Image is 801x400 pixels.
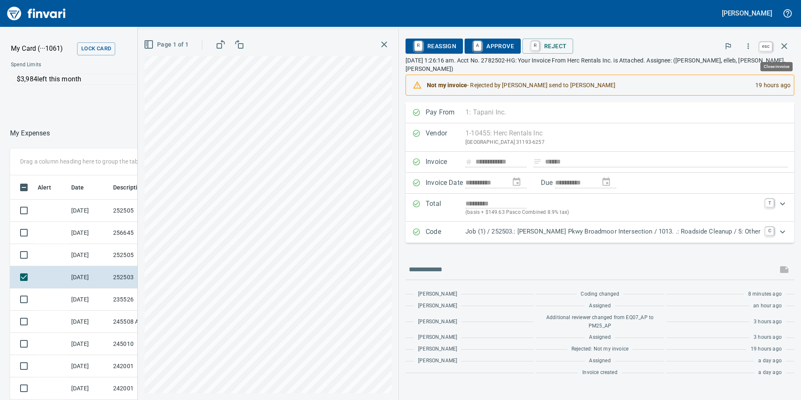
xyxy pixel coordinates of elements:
span: Page 1 of 1 [145,39,189,50]
a: R [531,41,539,50]
span: Date [71,182,84,192]
td: [DATE] [68,222,110,244]
p: My Expenses [10,128,50,138]
p: Online allowed [4,85,285,93]
span: Assigned [589,333,610,342]
button: More [739,37,757,55]
span: Date [71,182,95,192]
span: Alert [38,182,62,192]
td: 245508 ACCT 1935021 [110,311,185,333]
span: Description [113,182,145,192]
p: $3,984 left this month [17,74,279,84]
span: [PERSON_NAME] [418,302,457,310]
p: Job (1) / 252503.: [PERSON_NAME] Pkwy Broadmoor Intersection / 1013. .: Roadside Cleanup / 5: Other [465,227,760,236]
h5: [PERSON_NAME] [722,9,772,18]
td: 242001 [110,377,185,400]
td: 245010 [110,333,185,355]
span: Reassign [412,39,456,53]
div: 19 hours ago [749,78,791,93]
span: Assigned [589,302,610,310]
span: Spend Limits [11,61,162,69]
td: [DATE] [68,288,110,311]
strong: Not my invoice [427,82,467,88]
span: [PERSON_NAME] [418,345,457,353]
a: A [473,41,481,50]
span: Description [113,182,155,192]
span: a day ago [758,369,782,377]
span: [PERSON_NAME] [418,357,457,365]
td: [DATE] [68,355,110,377]
span: [PERSON_NAME] [418,290,457,299]
span: Rejected: Not my invoice [571,345,628,353]
nav: breadcrumb [10,128,50,138]
td: 252503 [110,266,185,288]
td: [DATE] [68,244,110,266]
button: Flag [719,37,737,55]
span: 3 hours ago [754,333,782,342]
p: [DATE] 1:26:16 am. Acct No. 2782502-HG: Your Invoice From Herc Rentals Inc. is Attached. Assignee... [406,56,794,73]
p: Total [426,199,465,217]
span: Invoice created [582,369,618,377]
td: [DATE] [68,333,110,355]
td: 242001 [110,355,185,377]
button: RReject [522,39,573,54]
p: My Card (···1061) [11,44,74,54]
span: [PERSON_NAME] [418,333,457,342]
td: 235526 [110,288,185,311]
img: Finvari [5,3,68,23]
div: - Rejected by [PERSON_NAME] send to [PERSON_NAME] [427,78,749,93]
td: 256645 [110,222,185,244]
td: [DATE] [68,377,110,400]
span: Lock Card [81,44,111,54]
span: Reject [529,39,566,53]
a: R [414,41,422,50]
p: Drag a column heading here to group the table [20,157,143,166]
span: an hour ago [753,302,782,310]
span: Alert [38,182,51,192]
td: 252505 [110,200,185,222]
button: Page 1 of 1 [142,37,192,52]
span: Assigned [589,357,610,365]
span: [PERSON_NAME] [418,318,457,326]
p: (basis + $149.63 Pasco Combined 8.9% tax) [465,208,760,217]
span: 3 hours ago [754,318,782,326]
span: Approve [471,39,514,53]
div: Expand [406,194,794,222]
span: 8 minutes ago [748,290,782,299]
td: [DATE] [68,311,110,333]
td: 252505 [110,244,185,266]
button: [PERSON_NAME] [720,7,774,20]
td: [DATE] [68,200,110,222]
span: Additional reviewer changed from EQ07_AP to PM25_AP [540,314,660,330]
span: 19 hours ago [751,345,782,353]
a: T [765,199,774,207]
p: Code [426,227,465,238]
span: This records your message into the invoice and notifies anyone mentioned [774,260,794,280]
td: [DATE] [68,266,110,288]
a: esc [760,42,772,51]
a: C [765,227,774,235]
button: Lock Card [77,42,115,55]
button: AApprove [465,39,521,54]
button: RReassign [406,39,463,54]
span: Coding changed [581,290,619,299]
div: Expand [406,222,794,243]
span: a day ago [758,357,782,365]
